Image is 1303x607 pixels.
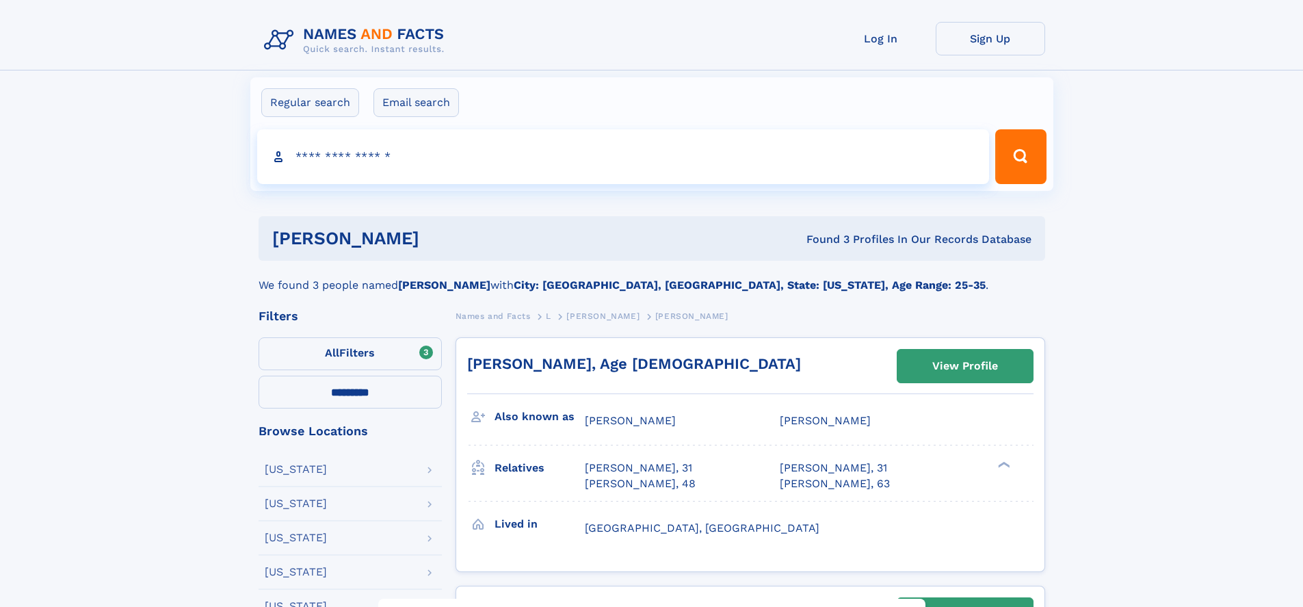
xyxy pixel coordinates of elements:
[780,414,871,427] span: [PERSON_NAME]
[613,232,1031,247] div: Found 3 Profiles In Our Records Database
[585,476,696,491] a: [PERSON_NAME], 48
[495,513,585,536] h3: Lived in
[261,88,359,117] label: Regular search
[265,498,327,509] div: [US_STATE]
[514,279,986,292] b: City: [GEOGRAPHIC_DATA], [GEOGRAPHIC_DATA], State: [US_STATE], Age Range: 25-35
[585,461,692,476] a: [PERSON_NAME], 31
[995,461,1011,469] div: ❯
[259,22,456,59] img: Logo Names and Facts
[585,521,819,534] span: [GEOGRAPHIC_DATA], [GEOGRAPHIC_DATA]
[467,355,801,372] a: [PERSON_NAME], Age [DEMOGRAPHIC_DATA]
[265,464,327,475] div: [US_STATE]
[936,22,1045,55] a: Sign Up
[325,346,339,359] span: All
[585,414,676,427] span: [PERSON_NAME]
[780,476,890,491] a: [PERSON_NAME], 63
[265,567,327,578] div: [US_STATE]
[259,261,1045,294] div: We found 3 people named with .
[995,129,1046,184] button: Search Button
[259,337,442,370] label: Filters
[566,311,640,321] span: [PERSON_NAME]
[780,461,887,476] a: [PERSON_NAME], 31
[265,532,327,543] div: [US_STATE]
[546,311,551,321] span: L
[826,22,936,55] a: Log In
[272,230,613,247] h1: [PERSON_NAME]
[495,456,585,480] h3: Relatives
[897,350,1033,383] a: View Profile
[373,88,459,117] label: Email search
[257,129,990,184] input: search input
[932,350,998,382] div: View Profile
[566,307,640,324] a: [PERSON_NAME]
[259,425,442,437] div: Browse Locations
[655,311,728,321] span: [PERSON_NAME]
[495,405,585,428] h3: Also known as
[546,307,551,324] a: L
[456,307,531,324] a: Names and Facts
[398,279,490,292] b: [PERSON_NAME]
[259,310,442,322] div: Filters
